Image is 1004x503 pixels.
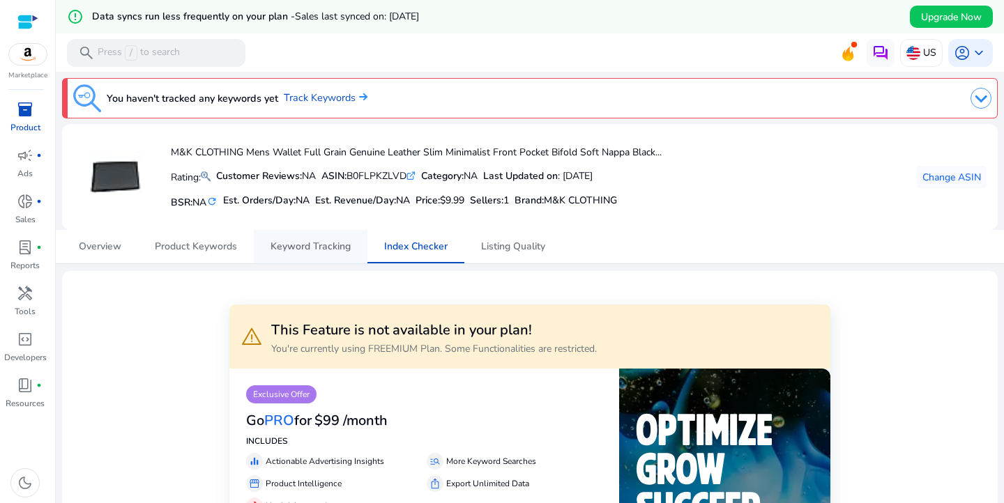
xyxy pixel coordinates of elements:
[98,45,180,61] p: Press to search
[246,435,602,447] p: INCLUDES
[266,477,342,490] p: Product Intelligence
[171,168,211,185] p: Rating:
[206,195,218,208] mat-icon: refresh
[249,456,260,467] span: equalizer
[421,169,478,183] div: NA
[10,259,40,272] p: Reports
[17,239,33,256] span: lab_profile
[296,194,310,207] span: NA
[78,45,95,61] span: search
[223,195,310,207] h5: Est. Orders/Day:
[4,351,47,364] p: Developers
[544,194,617,207] span: M&K CLOTHING
[107,90,278,107] h3: You haven't tracked any keywords yet
[15,305,36,318] p: Tools
[483,169,593,183] div: : [DATE]
[954,45,971,61] span: account_circle
[17,331,33,348] span: code_blocks
[6,397,45,410] p: Resources
[171,147,662,159] h4: M&K CLOTHING Mens Wallet Full Grain Genuine Leather Slim Minimalist Front Pocket Bifold Soft Napp...
[923,40,936,65] p: US
[246,385,317,403] p: Exclusive Offer
[483,169,558,183] b: Last Updated on
[17,474,33,491] span: dark_mode
[440,194,464,207] span: $9.99
[321,169,416,183] div: B0FLPKZLVD
[396,194,410,207] span: NA
[216,169,302,183] b: Customer Reviews:
[421,169,464,183] b: Category:
[271,341,597,356] p: You're currently using FREEMIUM Plan. Some Functionalities are restricted.
[481,242,545,251] span: Listing Quality
[271,242,351,251] span: Keyword Tracking
[910,6,993,28] button: Upgrade Now
[384,242,448,251] span: Index Checker
[192,196,206,209] span: NA
[315,195,410,207] h5: Est. Revenue/Day:
[216,169,316,183] div: NA
[249,478,260,489] span: storefront
[515,195,617,207] h5: :
[470,195,509,207] h5: Sellers:
[17,285,33,302] span: handyman
[921,10,982,24] span: Upgrade Now
[446,477,529,490] p: Export Unlimited Data
[314,412,388,429] h3: $99 /month
[515,194,542,207] span: Brand
[429,456,441,467] span: manage_search
[17,101,33,118] span: inventory_2
[9,44,47,65] img: amazon.svg
[17,167,33,180] p: Ads
[10,121,40,134] p: Product
[241,325,263,348] span: warning
[264,411,294,430] span: PRO
[125,45,137,61] span: /
[429,478,441,489] span: ios_share
[356,93,367,101] img: arrow-right.svg
[416,195,464,207] h5: Price:
[89,151,142,203] img: 21B8ZpJ9kxL._AC_US40_.jpg
[17,147,33,164] span: campaign
[284,91,367,106] a: Track Keywords
[8,70,47,81] p: Marketplace
[36,153,42,158] span: fiber_manual_record
[906,46,920,60] img: us.svg
[36,199,42,204] span: fiber_manual_record
[73,84,101,112] img: keyword-tracking.svg
[917,166,987,188] button: Change ASIN
[295,10,419,23] span: Sales last synced on: [DATE]
[271,322,597,339] h3: This Feature is not available in your plan!
[79,242,121,251] span: Overview
[171,194,218,209] h5: BSR:
[36,245,42,250] span: fiber_manual_record
[67,8,84,25] mat-icon: error_outline
[17,377,33,394] span: book_4
[36,382,42,388] span: fiber_manual_record
[246,412,312,429] h3: Go for
[266,455,384,467] p: Actionable Advertising Insights
[92,11,419,23] h5: Data syncs run less frequently on your plan -
[17,193,33,210] span: donut_small
[971,88,991,109] img: dropdown-arrow.svg
[446,455,536,467] p: More Keyword Searches
[922,170,981,185] span: Change ASIN
[503,194,509,207] span: 1
[971,45,987,61] span: keyboard_arrow_down
[15,213,36,226] p: Sales
[321,169,347,183] b: ASIN:
[155,242,237,251] span: Product Keywords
